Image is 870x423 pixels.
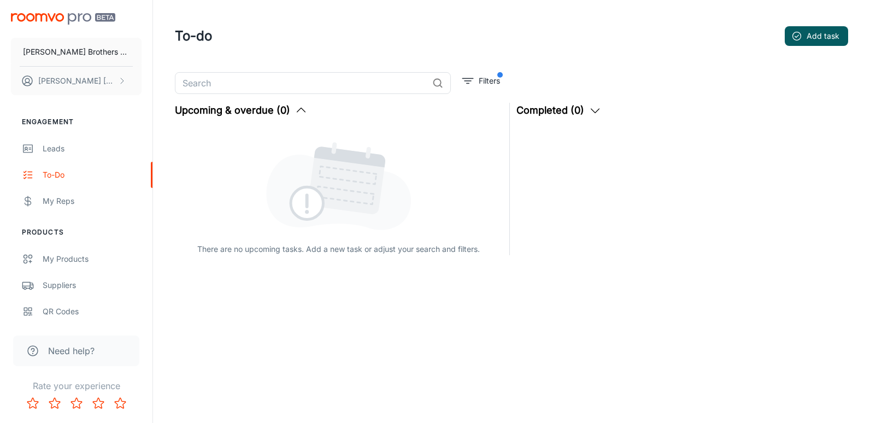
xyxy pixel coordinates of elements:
button: Completed (0) [516,103,602,118]
button: Upcoming & overdue (0) [175,103,308,118]
button: Add task [785,26,848,46]
div: QR Codes [43,305,142,318]
div: Leads [43,143,142,155]
div: My Reps [43,195,142,207]
p: Filters [479,75,500,87]
p: [PERSON_NAME] Brothers Floor Covering [23,46,130,58]
button: [PERSON_NAME] Brothers Floor Covering [11,38,142,66]
div: My Products [43,253,142,265]
p: There are no upcoming tasks. Add a new task or adjust your search and filters. [197,243,480,255]
p: [PERSON_NAME] [PERSON_NAME] [38,75,115,87]
div: Suppliers [43,279,142,291]
input: Search [175,72,428,94]
img: upcoming_and_overdue_tasks_empty_state.svg [266,140,412,230]
button: filter [460,72,503,90]
button: [PERSON_NAME] [PERSON_NAME] [11,67,142,95]
span: Need help? [48,344,95,357]
div: To-do [43,169,142,181]
h1: To-do [175,26,212,46]
img: Roomvo PRO Beta [11,13,115,25]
